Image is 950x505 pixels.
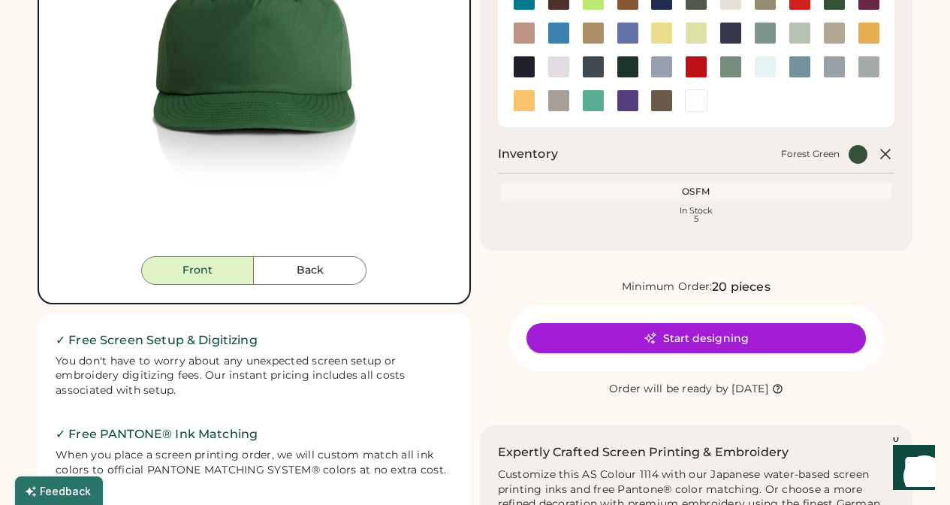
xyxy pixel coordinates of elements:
[56,448,453,478] div: When you place a screen printing order, we will custom match all ink colors to official PANTONE M...
[879,437,943,502] iframe: Front Chat
[498,145,558,163] h2: Inventory
[526,323,866,353] button: Start designing
[781,148,840,160] div: Forest Green
[498,443,789,461] h2: Expertly Crafted Screen Printing & Embroidery
[712,278,770,296] div: 20 pieces
[622,280,713,295] div: Minimum Order:
[731,382,768,397] div: [DATE]
[141,256,254,285] button: Front
[56,331,453,349] h2: ✓ Free Screen Setup & Digitizing
[56,425,453,443] h2: ✓ Free PANTONE® Ink Matching
[609,382,729,397] div: Order will be ready by
[504,207,889,223] div: In Stock 5
[254,256,366,285] button: Back
[504,186,889,198] div: OSFM
[56,354,453,399] div: You don't have to worry about any unexpected screen setup or embroidery digitizing fees. Our inst...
